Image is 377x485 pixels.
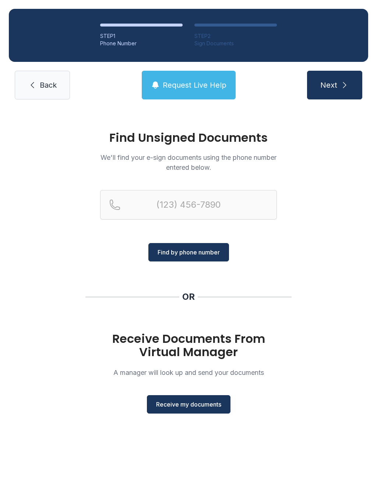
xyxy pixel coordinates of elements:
span: Receive my documents [156,400,221,409]
span: Find by phone number [158,248,220,257]
div: Sign Documents [194,40,277,47]
div: Phone Number [100,40,183,47]
span: Next [320,80,337,90]
span: Back [40,80,57,90]
input: Reservation phone number [100,190,277,219]
h1: Receive Documents From Virtual Manager [100,332,277,359]
span: Request Live Help [163,80,226,90]
div: STEP 1 [100,32,183,40]
h1: Find Unsigned Documents [100,132,277,144]
p: A manager will look up and send your documents [100,368,277,377]
div: OR [182,291,195,303]
div: STEP 2 [194,32,277,40]
p: We'll find your e-sign documents using the phone number entered below. [100,152,277,172]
